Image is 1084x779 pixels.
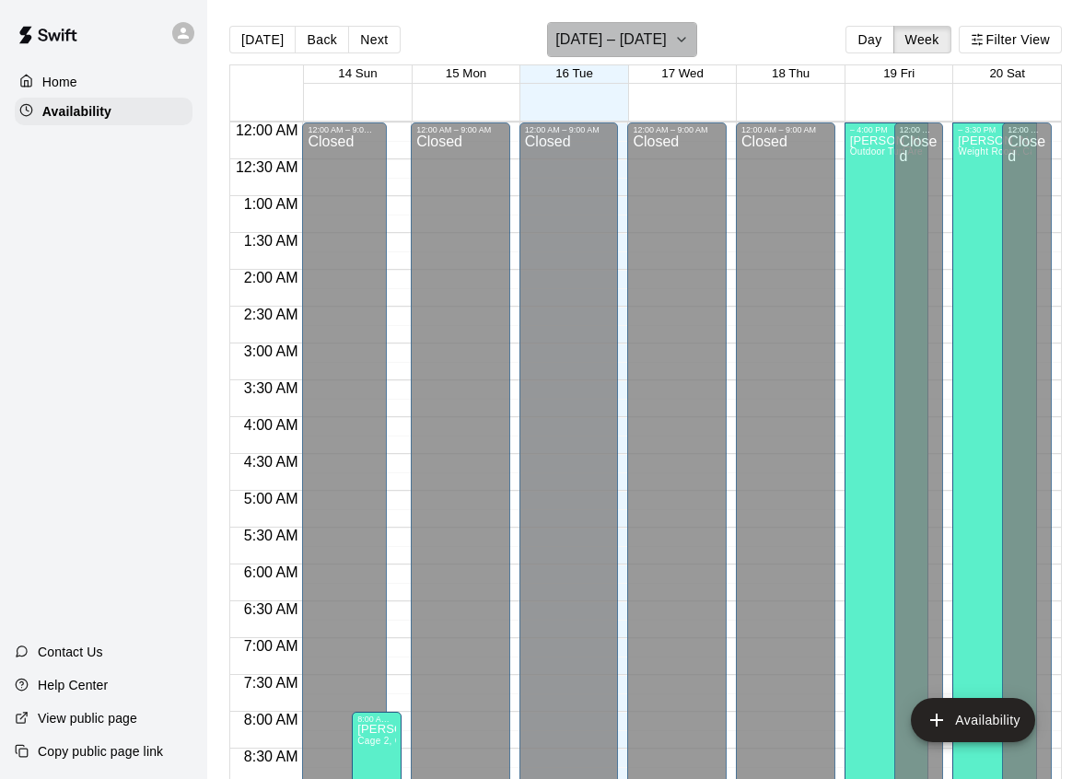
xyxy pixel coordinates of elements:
[38,742,163,761] p: Copy public page link
[239,749,303,764] span: 8:30 AM
[231,122,303,138] span: 12:00 AM
[338,66,377,80] button: 14 Sun
[239,270,303,285] span: 2:00 AM
[845,26,893,53] button: Day
[239,380,303,396] span: 3:30 AM
[883,66,915,80] button: 19 Fri
[38,643,103,661] p: Contact Us
[555,66,593,80] button: 16 Tue
[446,66,486,80] button: 15 Mon
[239,454,303,470] span: 4:30 AM
[42,102,111,121] p: Availability
[911,698,1035,742] button: add
[555,27,667,52] h6: [DATE] – [DATE]
[231,159,303,175] span: 12:30 AM
[239,712,303,727] span: 8:00 AM
[958,146,1055,157] span: Weight Room, Cage 3
[239,601,303,617] span: 6:30 AM
[525,125,613,134] div: 12:00 AM – 9:00 AM
[357,715,396,724] div: 8:00 AM – 9:30 PM
[661,66,704,80] button: 17 Wed
[416,125,505,134] div: 12:00 AM – 9:00 AM
[547,22,697,57] button: [DATE] – [DATE]
[239,233,303,249] span: 1:30 AM
[15,98,192,125] a: Availability
[357,736,538,746] span: Cage 2, Outdoor Turf Area, Weight Room
[958,125,1031,134] div: – 3:30 PM
[239,343,303,359] span: 3:00 AM
[295,26,349,53] button: Back
[850,146,966,157] span: Outdoor Turf Area, Cage 3
[239,491,303,506] span: 5:00 AM
[239,196,303,212] span: 1:00 AM
[38,676,108,694] p: Help Center
[239,417,303,433] span: 4:00 AM
[42,73,77,91] p: Home
[15,68,192,96] a: Home
[239,638,303,654] span: 7:00 AM
[772,66,810,80] button: 18 Thu
[239,675,303,691] span: 7:30 AM
[239,564,303,580] span: 6:00 AM
[1008,125,1046,134] div: 12:00 AM – 9:00 AM
[850,125,923,134] div: – 4:00 PM
[741,125,830,134] div: 12:00 AM – 9:00 AM
[633,125,721,134] div: 12:00 AM – 9:00 AM
[959,26,1062,53] button: Filter View
[239,528,303,543] span: 5:30 AM
[893,26,951,53] button: Week
[308,125,380,134] div: 12:00 AM – 9:00 AM
[239,307,303,322] span: 2:30 AM
[229,26,296,53] button: [DATE]
[348,26,400,53] button: Next
[38,709,137,727] p: View public page
[989,66,1025,80] button: 20 Sat
[900,125,938,134] div: 12:00 AM – 9:00 AM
